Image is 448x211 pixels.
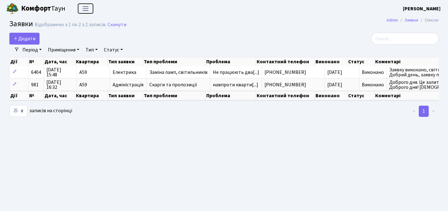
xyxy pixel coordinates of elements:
[419,106,429,117] a: 1
[9,105,27,117] select: записів на сторінці
[362,81,384,88] span: Виконано
[9,18,33,29] span: Заявки
[108,57,143,66] th: Тип заявки
[31,81,39,88] span: 981
[29,91,44,100] th: №
[9,33,40,45] a: Додати
[10,57,29,66] th: Дії
[264,70,322,75] span: [PHONE_NUMBER]
[31,69,41,76] span: 6404
[44,91,75,100] th: Дата, час
[20,45,44,55] a: Період
[45,45,82,55] a: Приміщення
[213,81,258,88] span: навпроти кварти[...]
[113,82,144,87] span: Адміністрація
[213,69,259,76] span: Не працюють два[...]
[79,70,107,75] span: А59
[6,2,19,15] img: logo.png
[29,57,44,66] th: №
[149,70,208,75] span: Заміна ламп, світильників
[108,91,143,100] th: Тип заявки
[44,57,75,66] th: Дата, час
[21,3,65,14] span: Таун
[9,105,72,117] label: записів на сторінці
[315,57,348,66] th: Виконано
[75,57,107,66] th: Квартира
[371,33,439,45] input: Пошук...
[404,17,418,23] a: Заявки
[46,80,74,90] span: [DATE] 16:32
[206,91,256,100] th: Проблема
[143,91,206,100] th: Тип проблеми
[13,35,35,42] span: Додати
[113,70,144,75] span: Електрика
[403,5,441,12] a: [PERSON_NAME]
[386,17,398,23] a: Admin
[35,22,106,28] div: Відображено з 1 по 2 з 2 записів.
[256,57,315,66] th: Контактний телефон
[327,69,342,76] span: [DATE]
[101,45,125,55] a: Статус
[206,57,256,66] th: Проблема
[75,91,107,100] th: Квартира
[315,91,348,100] th: Виконано
[362,69,384,76] span: Виконано
[348,91,374,100] th: Статус
[149,82,208,87] span: Скарги та пропозиції
[78,3,93,14] button: Переключити навігацію
[21,3,51,13] b: Комфорт
[46,67,74,77] span: [DATE] 15:48
[256,91,315,100] th: Контактний телефон
[418,17,439,24] li: Список
[143,57,206,66] th: Тип проблеми
[264,82,322,87] span: [PHONE_NUMBER]
[83,45,100,55] a: Тип
[10,91,29,100] th: Дії
[79,82,107,87] span: А59
[327,81,342,88] span: [DATE]
[377,14,448,27] nav: breadcrumb
[348,57,374,66] th: Статус
[108,22,126,28] a: Скинути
